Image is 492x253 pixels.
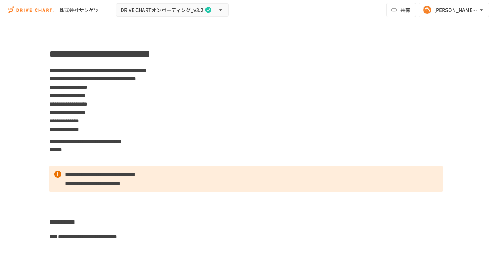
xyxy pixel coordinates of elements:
div: 株式会社サンゲツ [59,6,99,14]
span: DRIVE CHARTオンボーディング_v3.2 [121,6,203,14]
button: 共有 [386,3,416,17]
div: [PERSON_NAME][EMAIL_ADDRESS][DOMAIN_NAME] [434,6,478,14]
span: 共有 [400,6,410,14]
button: [PERSON_NAME][EMAIL_ADDRESS][DOMAIN_NAME] [419,3,489,17]
img: i9VDDS9JuLRLX3JIUyK59LcYp6Y9cayLPHs4hOxMB9W [8,4,54,15]
button: DRIVE CHARTオンボーディング_v3.2 [116,3,229,17]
